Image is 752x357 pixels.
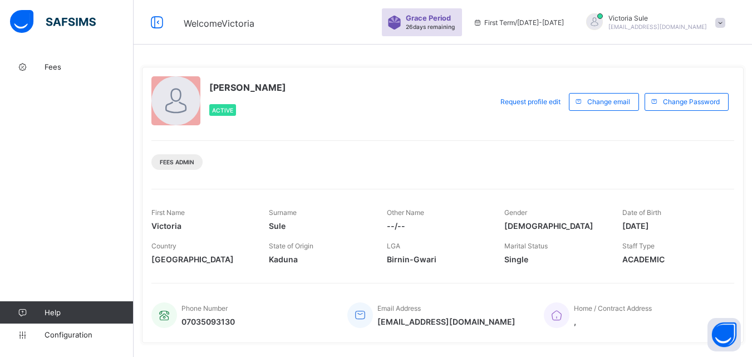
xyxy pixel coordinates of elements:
span: Staff Type [622,242,655,250]
img: sticker-purple.71386a28dfed39d6af7621340158ba97.svg [387,16,401,30]
span: Email Address [377,304,421,312]
span: 26 days remaining [406,23,455,30]
span: Country [151,242,176,250]
span: session/term information [473,18,564,27]
span: [PERSON_NAME] [209,82,286,93]
span: LGA [387,242,400,250]
span: Fees [45,62,134,71]
span: Date of Birth [622,208,661,217]
span: First Name [151,208,185,217]
span: Surname [269,208,297,217]
span: Single [504,255,605,264]
span: Request profile edit [500,97,561,106]
span: --/-- [387,221,488,231]
span: [DATE] [622,221,723,231]
span: 07035093130 [181,317,235,326]
span: Gender [504,208,527,217]
span: [DEMOGRAPHIC_DATA] [504,221,605,231]
span: Sule [269,221,370,231]
span: Phone Number [181,304,228,312]
span: ACADEMIC [622,255,723,264]
span: Marital Status [504,242,548,250]
span: Configuration [45,330,133,339]
span: Change email [587,97,630,106]
span: Birnin-Gwari [387,255,488,264]
span: Fees Admin [160,159,194,165]
span: , [574,317,652,326]
span: Change Password [663,97,720,106]
span: Victoria [151,221,252,231]
span: Welcome Victoria [184,18,254,29]
span: State of Origin [269,242,313,250]
span: Active [212,107,233,114]
span: Help [45,308,133,317]
span: [EMAIL_ADDRESS][DOMAIN_NAME] [377,317,515,326]
span: Grace Period [406,14,451,22]
img: safsims [10,10,96,33]
button: Open asap [707,318,741,351]
span: Victoria Sule [608,14,707,22]
span: Home / Contract Address [574,304,652,312]
span: [GEOGRAPHIC_DATA] [151,255,252,264]
span: Other Name [387,208,424,217]
span: [EMAIL_ADDRESS][DOMAIN_NAME] [608,23,707,30]
div: VictoriaSule [575,13,731,32]
span: Kaduna [269,255,370,264]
